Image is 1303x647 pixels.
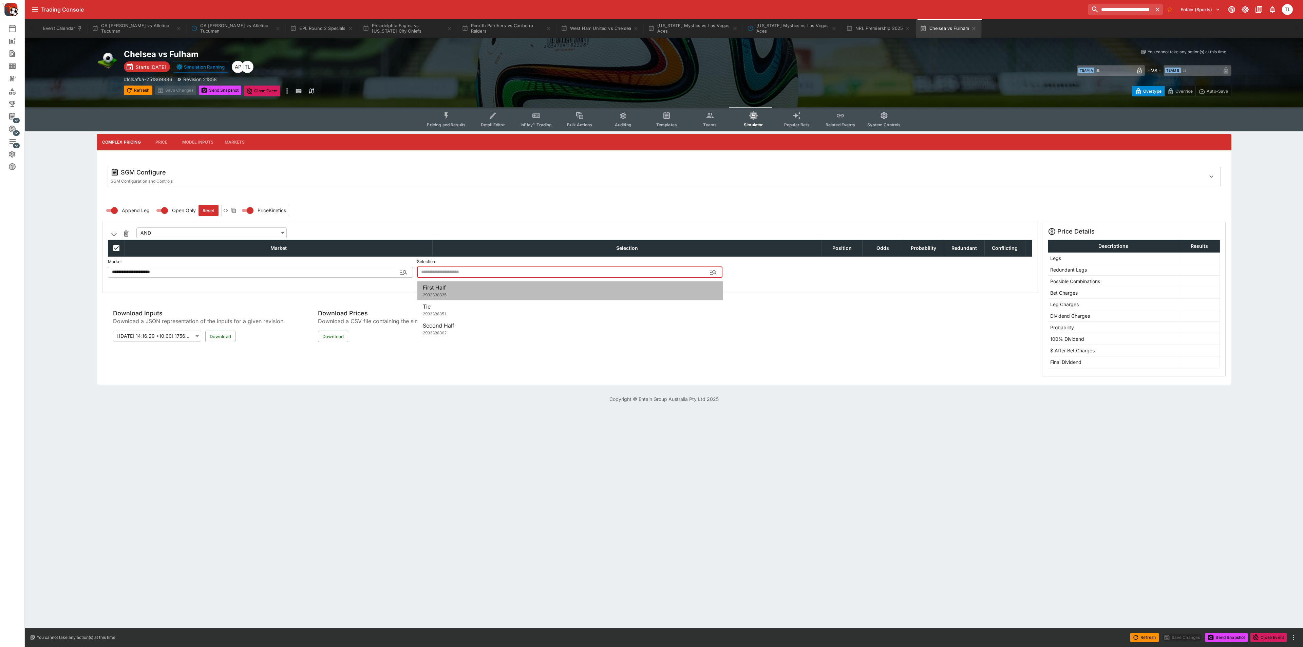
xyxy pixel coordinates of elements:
[97,134,146,150] button: Complex Pricing
[862,240,903,256] th: Odds
[417,257,722,267] label: Selection
[615,122,631,127] span: Auditing
[124,86,152,95] button: Refresh
[1048,345,1179,356] td: $ After Bet Charges
[1205,633,1248,642] button: Send Snapshot
[318,309,585,317] span: Download Prices
[1253,3,1265,16] button: Documentation
[232,61,244,73] div: Alexander Potts
[1132,86,1231,96] div: Start From
[481,122,505,127] span: Detail Editor
[286,19,357,38] button: EPL Round 2 Specials
[1164,86,1196,96] button: Override
[8,50,27,58] div: Search
[1078,68,1094,73] span: Team A
[230,206,238,215] button: Copy payload to clipboard
[826,122,855,127] span: Related Events
[244,86,280,96] button: Close Event
[822,240,862,256] th: Position
[984,240,1025,256] th: Conflicting
[427,122,466,127] span: Pricing and Results
[423,322,454,329] span: Second Half
[398,266,410,278] button: Open
[241,61,253,73] div: Trent Lewis
[1048,356,1179,368] td: Final Dividend
[1282,4,1293,15] div: Trent Lewis
[703,122,717,127] span: Teams
[421,107,906,131] div: Event type filters
[8,62,27,70] div: Template Search
[172,207,196,214] span: Open Only
[567,122,592,127] span: Bulk Actions
[1088,4,1152,15] input: search
[8,24,27,33] div: Event Calendar
[97,49,118,71] img: soccer.png
[644,19,742,38] button: [US_STATE] Mystics vs Las Vegas Aces
[39,19,87,38] button: Event Calendar
[1048,240,1179,252] th: Descriptions
[1280,2,1295,17] button: Trent Lewis
[423,303,431,310] span: Tie
[1176,4,1224,15] button: Select Tenant
[458,19,555,38] button: Penrith Panthers vs Canberra Raiders
[557,19,643,38] button: West Ham United vs Chelsea
[1048,252,1179,264] td: Legs
[1239,3,1251,16] button: Toggle light/dark mode
[1048,310,1179,321] td: Dividend Charges
[122,207,150,214] span: Append Leg
[423,311,446,316] span: 2933338351
[199,205,219,216] button: Reset
[146,134,177,150] button: Price
[521,122,552,127] span: InPlay™ Trading
[111,168,1200,177] div: SGM Configure
[1143,88,1162,95] p: Overtype
[113,309,294,317] span: Download Inputs
[8,150,27,158] div: System Settings
[423,330,447,335] span: 2933338362
[1289,633,1298,642] button: more
[1048,333,1179,345] td: 100% Dividend
[88,19,186,38] button: CA [PERSON_NAME] vs Atletico Tucuman
[177,134,219,150] button: Model Inputs
[1266,3,1279,16] button: Notifications
[744,122,763,127] span: Simulator
[1132,86,1165,96] button: Overtype
[1048,321,1179,333] td: Probability
[258,207,286,214] span: PriceKinetics
[8,87,27,95] div: Categories
[1148,49,1227,55] p: You cannot take any action(s) at this time.
[108,257,413,267] label: Market
[199,86,241,95] button: Send Snapshot
[173,61,229,73] button: Simulation Running
[187,19,285,38] button: CA Sarmiento vs Atletico Tucuman
[1207,88,1228,95] p: Auto-Save
[318,317,585,325] span: Download a CSV file containing the simulator prices for all market/selection combinations for thi...
[423,292,447,297] span: 2933338335
[136,227,287,238] div: AND
[1250,633,1287,642] button: Close Event
[1048,275,1179,287] td: Possible Combinations
[205,331,235,342] button: Download
[111,179,173,184] span: SGM Configuration and Controls
[25,395,1303,403] p: Copyright © Entain Group Australia Pty Ltd 2025
[1057,227,1095,235] h5: Price Details
[8,75,27,83] div: Nexus Entities
[8,163,27,171] div: Help & Support
[784,122,810,127] span: Popular Bets
[743,19,841,38] button: Washington Mystics vs Las Vegas Aces
[183,76,217,83] p: Revision 21858
[1165,68,1181,73] span: Team B
[867,122,901,127] span: System Controls
[423,284,446,291] span: First Half
[2,1,18,18] img: PriceKinetics Logo
[8,125,27,133] div: Sports Pricing
[283,86,291,96] button: more
[944,240,984,256] th: Redundant
[916,19,981,38] button: Chelsea vs Fulham
[219,134,250,150] button: Markets
[1048,287,1179,298] td: Bet Charges
[125,240,433,256] th: Market
[1195,86,1231,96] button: Auto-Save
[1048,298,1179,310] td: Leg Charges
[1175,88,1193,95] p: Override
